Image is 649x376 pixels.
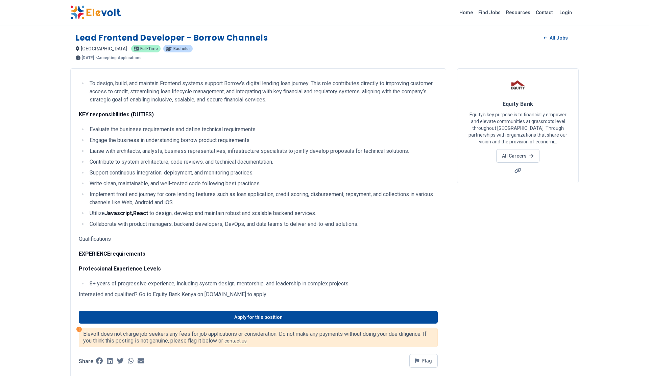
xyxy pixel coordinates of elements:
a: Resources [503,7,533,18]
strong: React [133,210,148,216]
li: Liaise with architects, analysts, business representatives, infrastructure specialists to jointly... [88,147,438,155]
li: Evaluate the business requirements and define technical requirements. [88,125,438,134]
li: To design, build, and maintain Frontend systems support Borrow’s digital lending loan journey. Th... [88,79,438,104]
li: Collaborate with product managers, backend developers, DevOps, and data teams to deliver end-to-e... [88,220,438,228]
li: Implement front end journey for core lending features such as loan application, credit scoring, d... [88,190,438,207]
strong: EXPERIENCE [79,251,110,257]
strong: KEY responsibilities (DUTIES) [79,111,154,118]
iframe: Chat Widget [615,344,649,376]
strong: Professional Experience Levels [79,265,161,272]
li: Engage the business in understanding borrow product requirements. [88,136,438,144]
li: Contribute to system architecture, code reviews, and technical documentation. [88,158,438,166]
h1: Lead Frontend Developer - Borrow Channels [76,32,268,43]
a: All Jobs [538,33,573,43]
strong: requirements [110,251,145,257]
p: Share: [79,359,95,364]
span: [DATE] [82,56,94,60]
a: Contact [533,7,555,18]
li: Utilize to design, develop and maintain robust and scalable backend services. [88,209,438,217]
span: [GEOGRAPHIC_DATA] [81,46,127,51]
p: Elevolt does not charge job seekers any fees for job applications or consideration. Do not make a... [83,331,433,344]
img: Elevolt [70,5,121,20]
a: Login [555,6,576,19]
span: Equity Bank [503,101,533,107]
p: - Accepting Applications [95,56,142,60]
li: 8+ years of progressive experience, including system design, mentorship, and leadership in comple... [88,280,438,288]
li: Write clean, maintainable, and well-tested code following best practices. [88,180,438,188]
img: Equity Bank [509,77,526,94]
button: Flag [409,354,438,368]
p: Qualifications [79,235,438,243]
span: Full-time [140,47,158,51]
a: Apply for this position [79,311,438,324]
a: All Careers [496,149,539,163]
strong: Javascript [105,210,132,216]
a: contact us [224,338,247,344]
li: Support continuous integration, deployment, and monitoring practices. [88,169,438,177]
p: Interested and qualified? Go to Equity Bank Kenya on [DOMAIN_NAME] to apply [79,290,438,299]
p: Equity's key purpose is to financially empower and elevate communities at grassroots level throug... [465,111,570,145]
a: Find Jobs [476,7,503,18]
a: Home [457,7,476,18]
span: Bachelor [173,47,190,51]
strong: , [132,210,133,216]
